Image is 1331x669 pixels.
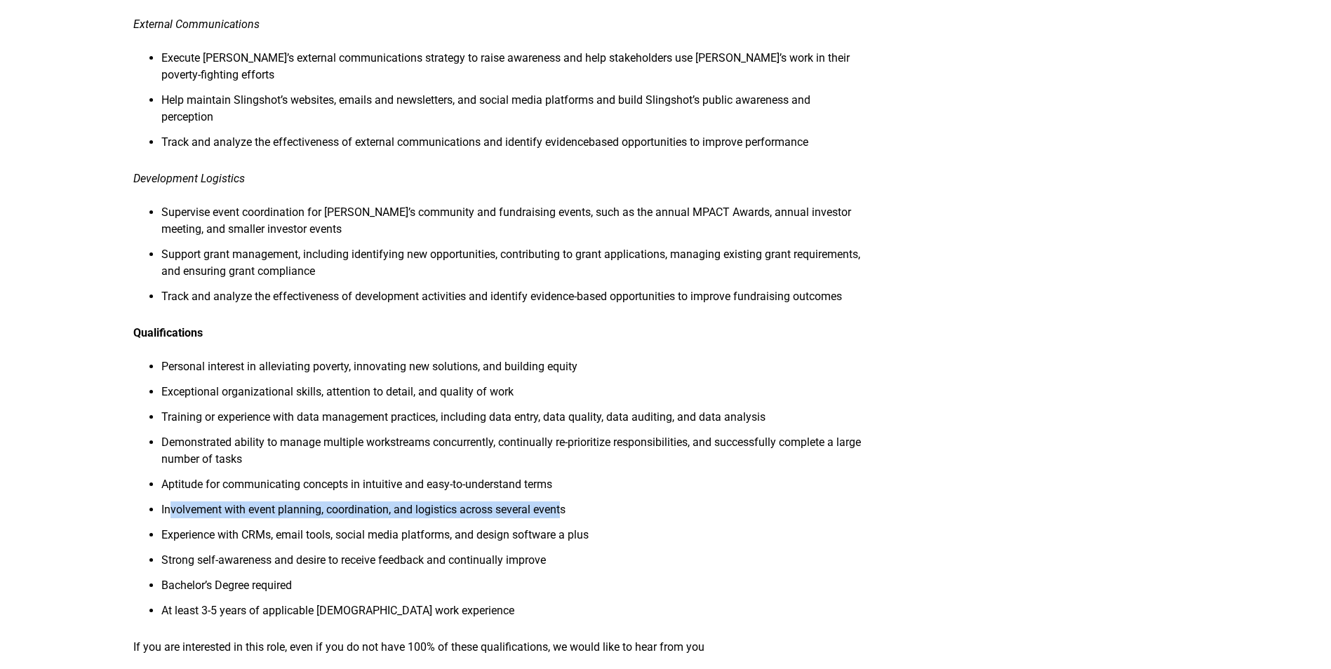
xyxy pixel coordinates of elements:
[161,476,861,501] li: Aptitude for communicating concepts in intuitive and easy-to-understand terms
[161,434,861,476] li: Demonstrated ability to manage multiple workstreams concurrently, continually re-prioritize respo...
[161,501,861,527] li: Involvement with event planning, coordination, and logistics across several events
[161,92,861,134] li: Help maintain Slingshot’s websites, emails and newsletters, and social media platforms and build ...
[133,639,861,656] p: If you are interested in this role, even if you do not have 100% of these qualifications, we woul...
[161,552,861,577] li: Strong self-awareness and desire to receive feedback and continually improve
[133,18,260,31] em: External Communications
[161,384,861,409] li: Exceptional organizational skills, attention to detail, and quality of work
[161,602,861,628] li: At least 3-5 years of applicable [DEMOGRAPHIC_DATA] work experience
[161,246,861,288] li: Support grant management, including identifying new opportunities, contributing to grant applicat...
[133,172,245,185] em: Development Logistics
[133,326,203,339] strong: Qualifications
[161,288,861,313] li: Track and analyze the effectiveness of development activities and identify evidence-based opportu...
[161,527,861,552] li: Experience with CRMs, email tools, social media platforms, and design software a plus
[161,134,861,159] li: Track and analyze the effectiveness of external communications and identify evidencebased opportu...
[161,50,861,92] li: Execute [PERSON_NAME]’s external communications strategy to raise awareness and help stakeholders...
[161,204,861,246] li: Supervise event coordination for [PERSON_NAME]’s community and fundraising events, such as the an...
[161,577,861,602] li: Bachelor’s Degree required
[161,409,861,434] li: Training or experience with data management practices, including data entry, data quality, data a...
[161,358,861,384] li: Personal interest in alleviating poverty, innovating new solutions, and building equity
